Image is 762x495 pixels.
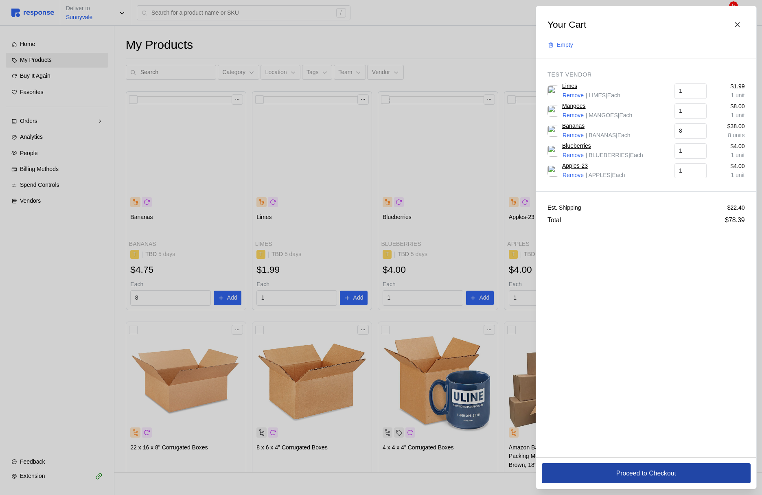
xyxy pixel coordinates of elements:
[562,171,584,180] button: Remove
[725,215,744,225] p: $78.39
[585,132,615,138] span: | BANANAS
[563,171,584,180] p: Remove
[712,122,744,131] p: $38.00
[562,91,584,101] button: Remove
[562,142,591,151] a: Blueberries
[562,82,577,91] a: Limes
[547,215,561,225] p: Total
[563,151,584,160] p: Remove
[712,142,744,151] p: $4.00
[712,111,744,120] p: 1 unit
[679,84,702,99] input: Qty
[543,37,578,53] button: Empty
[542,463,751,483] button: Proceed to Checkout
[563,131,584,140] p: Remove
[617,112,632,118] span: | Each
[727,204,744,212] p: $22.40
[585,172,610,178] span: | APPLES
[585,112,617,118] span: | MANGOES
[562,151,584,160] button: Remove
[712,151,744,160] p: 1 unit
[547,70,745,79] p: Test Vendor
[616,132,631,138] span: | Each
[712,91,744,100] p: 1 unit
[562,162,588,171] a: Apples-23
[585,92,606,99] span: | LIMES
[679,144,702,158] input: Qty
[712,162,744,171] p: $4.00
[547,204,581,212] p: Est. Shipping
[712,171,744,180] p: 1 unit
[616,468,676,478] p: Proceed to Checkout
[679,164,702,178] input: Qty
[562,111,584,120] button: Remove
[562,122,585,131] a: Bananas
[679,104,702,118] input: Qty
[679,124,702,138] input: Qty
[563,91,584,100] p: Remove
[562,131,584,140] button: Remove
[547,18,586,31] h2: Your Cart
[606,92,620,99] span: | Each
[547,145,559,157] img: 3411f5b5-0dfe-41c0-b343-2f2a1f1c07d0.jpeg
[547,105,559,117] img: d3ac4687-b242-4948-a6d1-30de9b2d8823.jpeg
[547,125,559,137] img: 7fc5305e-63b1-450a-be29-3b92a3c460e1.jpeg
[585,152,628,158] span: | BLUEBERRIES
[557,41,573,50] p: Empty
[610,172,625,178] span: | Each
[628,152,643,158] span: | Each
[563,111,584,120] p: Remove
[712,82,744,91] p: $1.99
[547,85,559,97] img: 0568abf3-1ba1-406c-889f-3402a974d107.jpeg
[547,165,559,177] img: 29780183-c746-4735-a374-28020c9cc1cd.jpeg
[712,102,744,111] p: $8.00
[562,102,586,111] a: Mangoes
[712,131,744,140] p: 8 units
